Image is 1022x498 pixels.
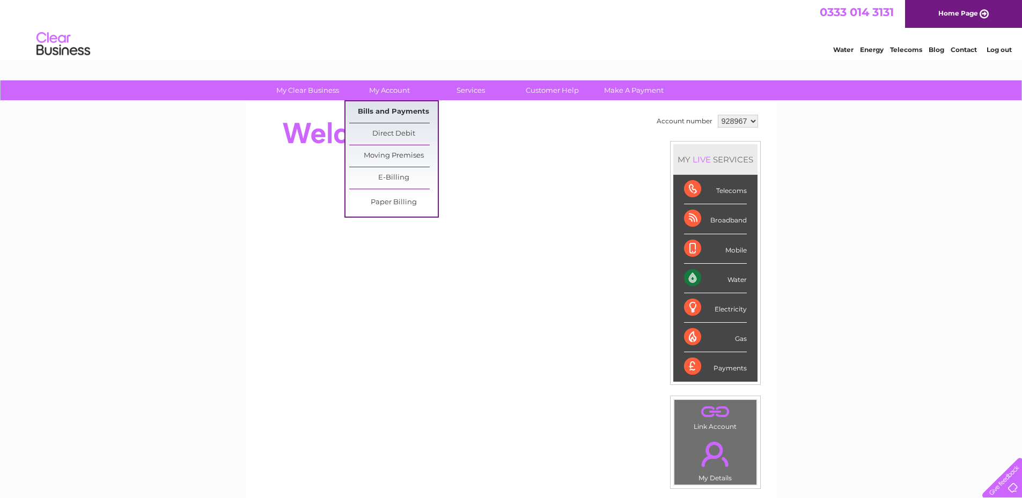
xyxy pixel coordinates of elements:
[508,80,597,100] a: Customer Help
[684,293,747,323] div: Electricity
[684,234,747,264] div: Mobile
[673,144,758,175] div: MY SERVICES
[677,403,754,421] a: .
[427,80,515,100] a: Services
[349,123,438,145] a: Direct Debit
[684,204,747,234] div: Broadband
[951,46,977,54] a: Contact
[258,6,765,52] div: Clear Business is a trading name of Verastar Limited (registered in [GEOGRAPHIC_DATA] No. 3667643...
[263,80,352,100] a: My Clear Business
[349,101,438,123] a: Bills and Payments
[36,28,91,61] img: logo.png
[690,154,713,165] div: LIVE
[684,323,747,352] div: Gas
[929,46,944,54] a: Blog
[890,46,922,54] a: Telecoms
[590,80,678,100] a: Make A Payment
[684,352,747,381] div: Payments
[820,5,894,19] a: 0333 014 3131
[349,167,438,189] a: E-Billing
[654,112,715,130] td: Account number
[345,80,433,100] a: My Account
[349,192,438,213] a: Paper Billing
[674,433,757,485] td: My Details
[833,46,854,54] a: Water
[684,175,747,204] div: Telecoms
[684,264,747,293] div: Water
[677,435,754,473] a: .
[349,145,438,167] a: Moving Premises
[860,46,884,54] a: Energy
[674,399,757,433] td: Link Account
[987,46,1012,54] a: Log out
